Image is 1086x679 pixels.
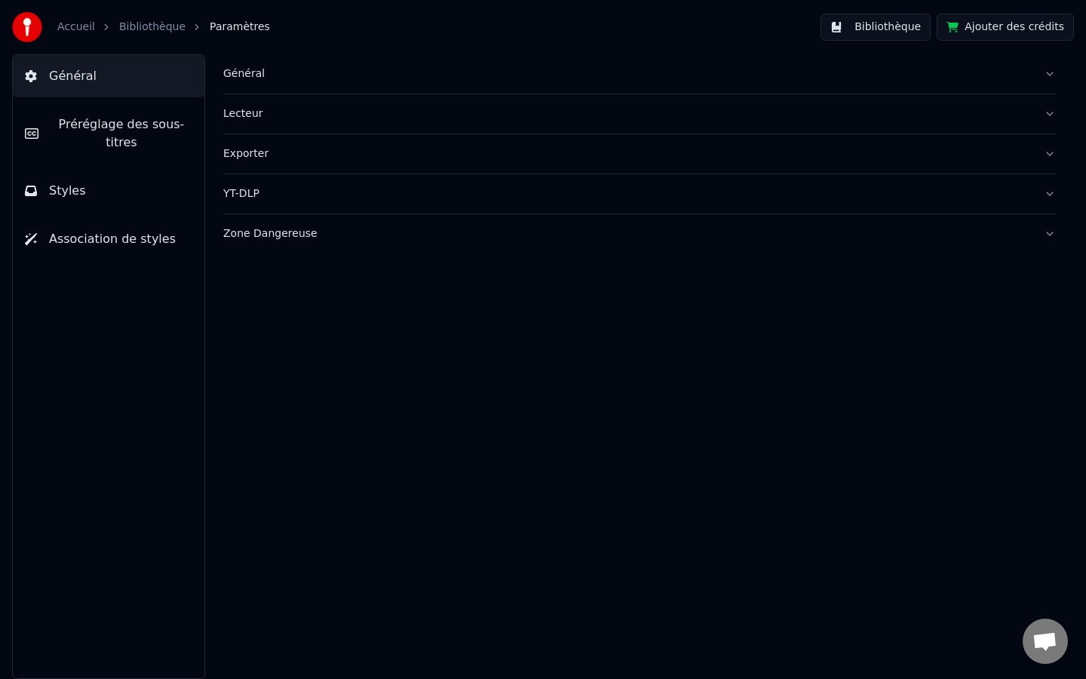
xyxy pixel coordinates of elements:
button: Association de styles [13,218,204,260]
span: Général [49,67,97,85]
div: Lecteur [223,106,1032,121]
button: Bibliothèque [821,14,931,41]
button: Général [223,54,1056,94]
button: Préréglage des sous-titres [13,103,204,164]
a: Bibliothèque [119,20,186,35]
img: youka [12,12,42,42]
button: Zone Dangereuse [223,214,1056,253]
a: Accueil [57,20,95,35]
span: Styles [49,182,86,200]
span: Association de styles [49,230,176,248]
div: Zone Dangereuse [223,226,1032,241]
button: Lecteur [223,94,1056,134]
button: Styles [13,170,204,212]
button: Général [13,55,204,97]
div: Général [223,66,1032,81]
span: Paramètres [210,20,270,35]
button: Exporter [223,134,1056,174]
div: Ouvrir le chat [1023,619,1068,664]
div: YT-DLP [223,186,1032,201]
button: YT-DLP [223,174,1056,214]
nav: breadcrumb [57,20,270,35]
div: Exporter [223,146,1032,161]
button: Ajouter des crédits [937,14,1074,41]
span: Préréglage des sous-titres [51,115,192,152]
